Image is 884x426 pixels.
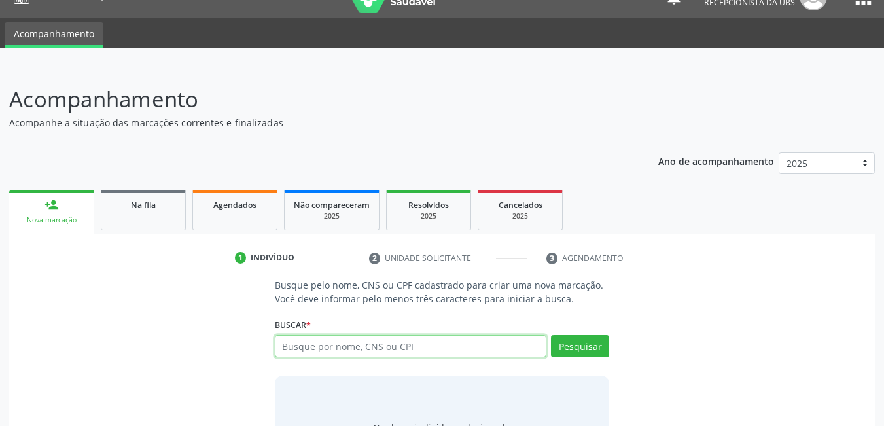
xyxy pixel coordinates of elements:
[499,200,542,211] span: Cancelados
[551,335,609,357] button: Pesquisar
[396,211,461,221] div: 2025
[408,200,449,211] span: Resolvidos
[275,315,311,335] label: Buscar
[294,211,370,221] div: 2025
[131,200,156,211] span: Na fila
[275,335,547,357] input: Busque por nome, CNS ou CPF
[9,116,615,130] p: Acompanhe a situação das marcações correntes e finalizadas
[487,211,553,221] div: 2025
[275,278,610,306] p: Busque pelo nome, CNS ou CPF cadastrado para criar uma nova marcação. Você deve informar pelo men...
[251,252,294,264] div: Indivíduo
[44,198,59,212] div: person_add
[9,83,615,116] p: Acompanhamento
[5,22,103,48] a: Acompanhamento
[294,200,370,211] span: Não compareceram
[18,215,85,225] div: Nova marcação
[213,200,256,211] span: Agendados
[658,152,774,169] p: Ano de acompanhamento
[235,252,247,264] div: 1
